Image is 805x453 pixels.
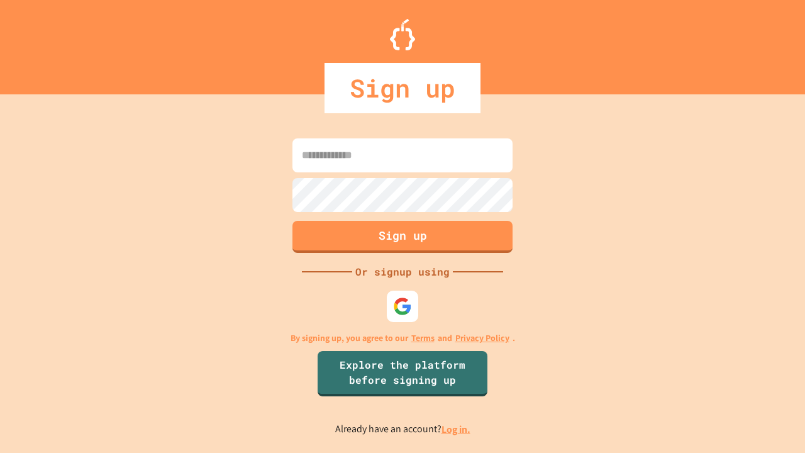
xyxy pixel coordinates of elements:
[411,332,435,345] a: Terms
[335,422,470,437] p: Already have an account?
[390,19,415,50] img: Logo.svg
[393,297,412,316] img: google-icon.svg
[441,423,470,436] a: Log in.
[318,351,487,396] a: Explore the platform before signing up
[325,63,480,113] div: Sign up
[455,332,509,345] a: Privacy Policy
[292,221,513,253] button: Sign up
[352,264,453,279] div: Or signup using
[291,332,515,345] p: By signing up, you agree to our and .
